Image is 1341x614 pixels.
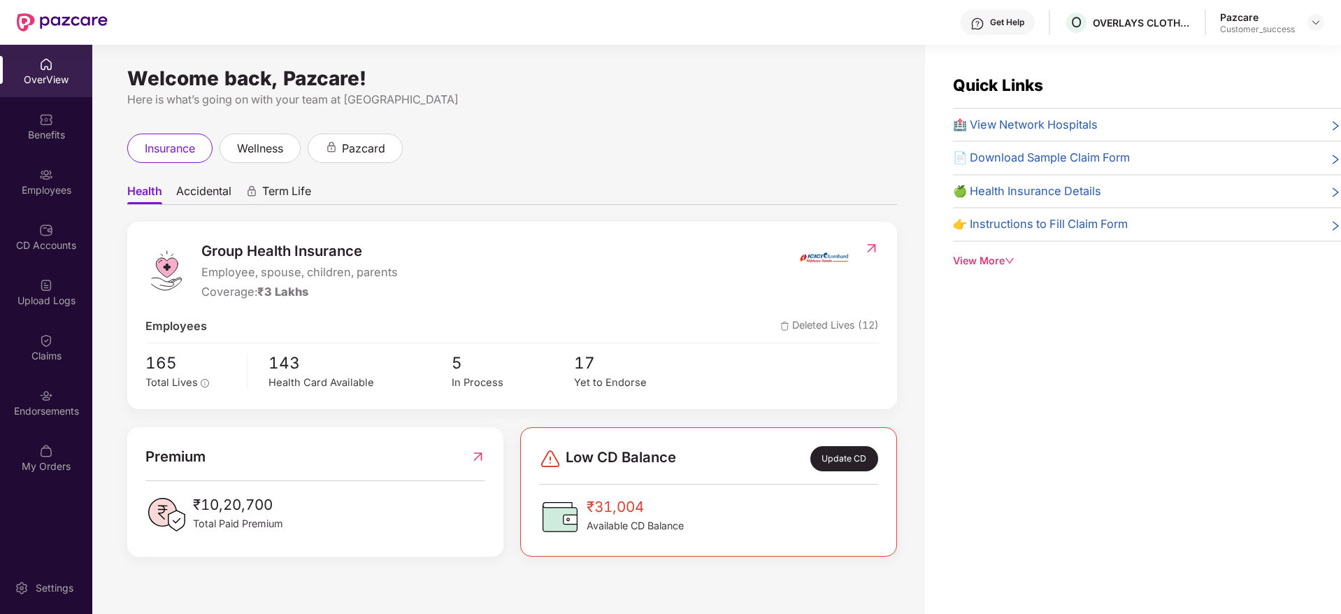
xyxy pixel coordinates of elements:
[566,446,676,471] span: Low CD Balance
[539,448,561,470] img: svg+xml;base64,PHN2ZyBpZD0iRGFuZ2VyLTMyeDMyIiB4bWxucz0iaHR0cDovL3d3dy53My5vcmcvMjAwMC9zdmciIHdpZH...
[39,278,53,292] img: svg+xml;base64,PHN2ZyBpZD0iVXBsb2FkX0xvZ3MiIGRhdGEtbmFtZT0iVXBsb2FkIExvZ3MiIHhtbG5zPSJodHRwOi8vd3...
[1071,14,1082,31] span: O
[1220,24,1295,35] div: Customer_success
[471,445,485,468] img: RedirectIcon
[587,518,684,534] span: Available CD Balance
[798,240,850,275] img: insurerIcon
[39,444,53,458] img: svg+xml;base64,PHN2ZyBpZD0iTXlfT3JkZXJzIiBkYXRhLW5hbWU9Ik15IE9yZGVycyIgeG1sbnM9Imh0dHA6Ly93d3cudz...
[953,76,1043,94] span: Quick Links
[193,516,283,531] span: Total Paid Premium
[574,375,696,391] div: Yet to Endorse
[145,250,187,292] img: logo
[39,57,53,71] img: svg+xml;base64,PHN2ZyBpZD0iSG9tZSIgeG1sbnM9Imh0dHA6Ly93d3cudzMub3JnLzIwMDAvc3ZnIiB3aWR0aD0iMjAiIG...
[39,113,53,127] img: svg+xml;base64,PHN2ZyBpZD0iQmVuZWZpdHMiIHhtbG5zPSJodHRwOi8vd3d3LnczLm9yZy8yMDAwL3N2ZyIgd2lkdGg9Ij...
[15,581,29,595] img: svg+xml;base64,PHN2ZyBpZD0iU2V0dGluZy0yMHgyMCIgeG1sbnM9Imh0dHA6Ly93d3cudzMub3JnLzIwMDAvc3ZnIiB3aW...
[970,17,984,31] img: svg+xml;base64,PHN2ZyBpZD0iSGVscC0zMngzMiIgeG1sbnM9Imh0dHA6Ly93d3cudzMub3JnLzIwMDAvc3ZnIiB3aWR0aD...
[587,496,684,518] span: ₹31,004
[245,185,258,198] div: animation
[39,389,53,403] img: svg+xml;base64,PHN2ZyBpZD0iRW5kb3JzZW1lbnRzIiB4bWxucz0iaHR0cDovL3d3dy53My5vcmcvMjAwMC9zdmciIHdpZH...
[539,496,581,538] img: CDBalanceIcon
[145,376,198,389] span: Total Lives
[201,240,398,262] span: Group Health Insurance
[342,140,385,157] span: pazcard
[145,317,207,336] span: Employees
[953,116,1098,134] span: 🏥 View Network Hospitals
[127,73,897,84] div: Welcome back, Pazcare!
[780,322,789,331] img: deleteIcon
[31,581,78,595] div: Settings
[262,184,311,204] span: Term Life
[864,241,879,255] img: RedirectIcon
[39,334,53,348] img: svg+xml;base64,PHN2ZyBpZD0iQ2xhaW0iIHhtbG5zPSJodHRwOi8vd3d3LnczLm9yZy8yMDAwL3N2ZyIgd2lkdGg9IjIwIi...
[39,223,53,237] img: svg+xml;base64,PHN2ZyBpZD0iQ0RfQWNjb3VudHMiIGRhdGEtbmFtZT0iQ0QgQWNjb3VudHMiIHhtbG5zPSJodHRwOi8vd3...
[953,215,1128,234] span: 👉 Instructions to Fill Claim Form
[780,317,879,336] span: Deleted Lives (12)
[810,446,878,471] div: Update CD
[452,375,574,391] div: In Process
[145,350,237,376] span: 165
[953,183,1101,201] span: 🍏 Health Insurance Details
[325,141,338,154] div: animation
[953,149,1130,167] span: 📄 Download Sample Claim Form
[990,17,1024,28] div: Get Help
[1330,185,1341,201] span: right
[145,445,206,468] span: Premium
[1005,256,1014,266] span: down
[193,494,283,516] span: ₹10,20,700
[1093,16,1191,29] div: OVERLAYS CLOTHING PRIVATE LIMITED
[574,350,696,376] span: 17
[1220,10,1295,24] div: Pazcare
[201,264,398,282] span: Employee, spouse, children, parents
[127,184,162,204] span: Health
[201,283,398,301] div: Coverage:
[17,13,108,31] img: New Pazcare Logo
[953,253,1341,269] div: View More
[145,140,195,157] span: insurance
[268,375,452,391] div: Health Card Available
[257,285,308,299] span: ₹3 Lakhs
[237,140,283,157] span: wellness
[268,350,452,376] span: 143
[127,91,897,108] div: Here is what’s going on with your team at [GEOGRAPHIC_DATA]
[1310,17,1321,28] img: svg+xml;base64,PHN2ZyBpZD0iRHJvcGRvd24tMzJ4MzIiIHhtbG5zPSJodHRwOi8vd3d3LnczLm9yZy8yMDAwL3N2ZyIgd2...
[1330,119,1341,134] span: right
[39,168,53,182] img: svg+xml;base64,PHN2ZyBpZD0iRW1wbG95ZWVzIiB4bWxucz0iaHR0cDovL3d3dy53My5vcmcvMjAwMC9zdmciIHdpZHRoPS...
[145,494,187,536] img: PaidPremiumIcon
[201,379,209,387] span: info-circle
[1330,152,1341,167] span: right
[176,184,231,204] span: Accidental
[452,350,574,376] span: 5
[1330,218,1341,234] span: right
